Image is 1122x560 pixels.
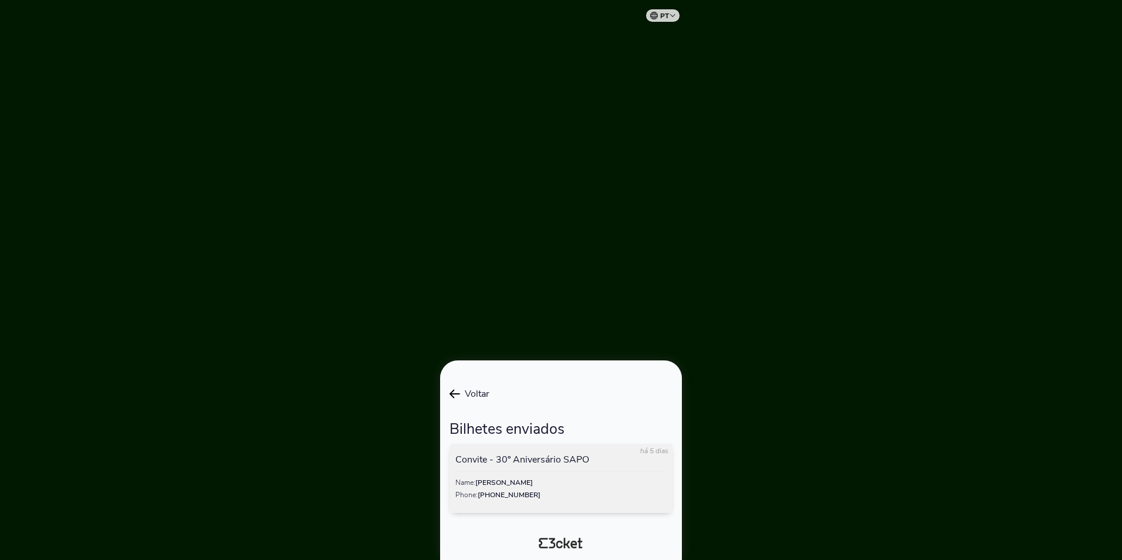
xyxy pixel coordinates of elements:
span: [PERSON_NAME] [475,478,533,487]
h4: Bilhetes enviados [450,419,672,439]
span: [PHONE_NUMBER] [478,490,540,500]
p: Name: [455,478,667,487]
p: Convite - 30º Aniversário SAPO [455,454,643,465]
span: há 5 dias [640,446,668,456]
span: Voltar [460,387,489,400]
p: Phone: [455,490,667,500]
